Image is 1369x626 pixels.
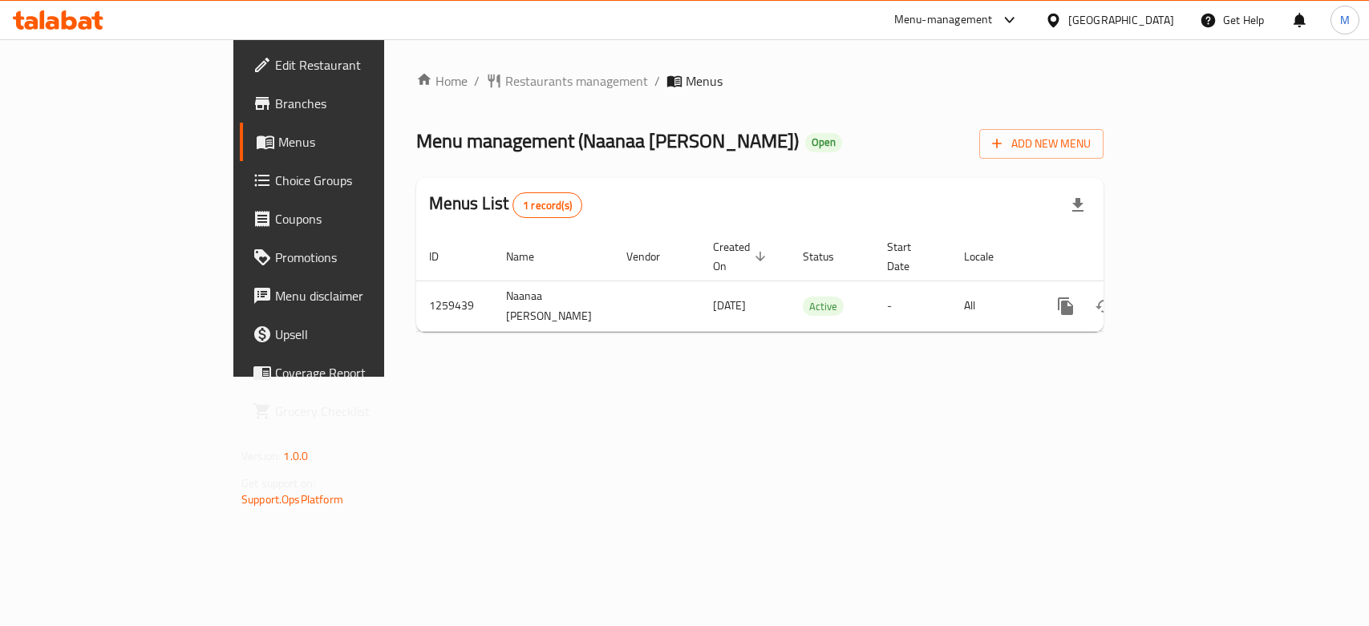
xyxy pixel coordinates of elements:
span: [DATE] [713,295,746,316]
span: Coverage Report [275,363,449,382]
td: Naanaa [PERSON_NAME] [493,281,614,331]
span: ID [429,247,460,266]
td: All [951,281,1034,331]
span: Promotions [275,248,449,267]
th: Actions [1034,232,1213,281]
span: Add New Menu [992,134,1091,154]
span: Upsell [275,325,449,344]
span: Branches [275,94,449,113]
span: 1 record(s) [513,198,581,213]
a: Coverage Report [240,353,462,392]
span: Menus [278,132,449,151]
span: Coupons [275,209,449,228]
span: Menus [686,71,723,91]
a: Menus [240,123,462,161]
span: Name [506,247,555,266]
span: Menu management ( Naanaa [PERSON_NAME] ) [416,123,799,159]
li: / [474,71,480,91]
a: Coupons [240,200,462,238]
a: Upsell [240,315,462,353]
span: Created On [713,237,771,276]
span: Menu disclaimer [275,286,449,305]
a: Support.OpsPlatform [241,489,343,510]
span: Active [803,297,844,316]
div: [GEOGRAPHIC_DATA] [1068,11,1174,29]
button: more [1047,287,1085,325]
a: Grocery Checklist [240,392,462,430]
span: Edit Restaurant [275,55,449,75]
h2: Menus List [429,192,582,218]
a: Menu disclaimer [240,277,462,315]
td: - [874,281,951,331]
span: 1.0.0 [283,446,308,466]
span: Restaurants management [505,71,648,91]
a: Edit Restaurant [240,46,462,84]
span: Open [805,135,842,149]
div: Menu-management [894,10,993,30]
button: Add New Menu [979,129,1104,159]
a: Branches [240,84,462,123]
div: Open [805,133,842,152]
span: Start Date [887,237,932,276]
div: Total records count [512,192,582,218]
span: Grocery Checklist [275,402,449,421]
li: / [654,71,660,91]
div: Export file [1059,186,1097,224]
a: Restaurants management [486,71,648,91]
span: Vendor [626,247,681,266]
a: Promotions [240,238,462,277]
span: Get support on: [241,473,315,494]
span: M [1340,11,1350,29]
nav: breadcrumb [416,71,1104,91]
span: Version: [241,446,281,466]
table: enhanced table [416,232,1213,332]
button: Change Status [1085,287,1124,325]
span: Status [803,247,855,266]
span: Choice Groups [275,171,449,190]
span: Locale [964,247,1015,266]
a: Choice Groups [240,161,462,200]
